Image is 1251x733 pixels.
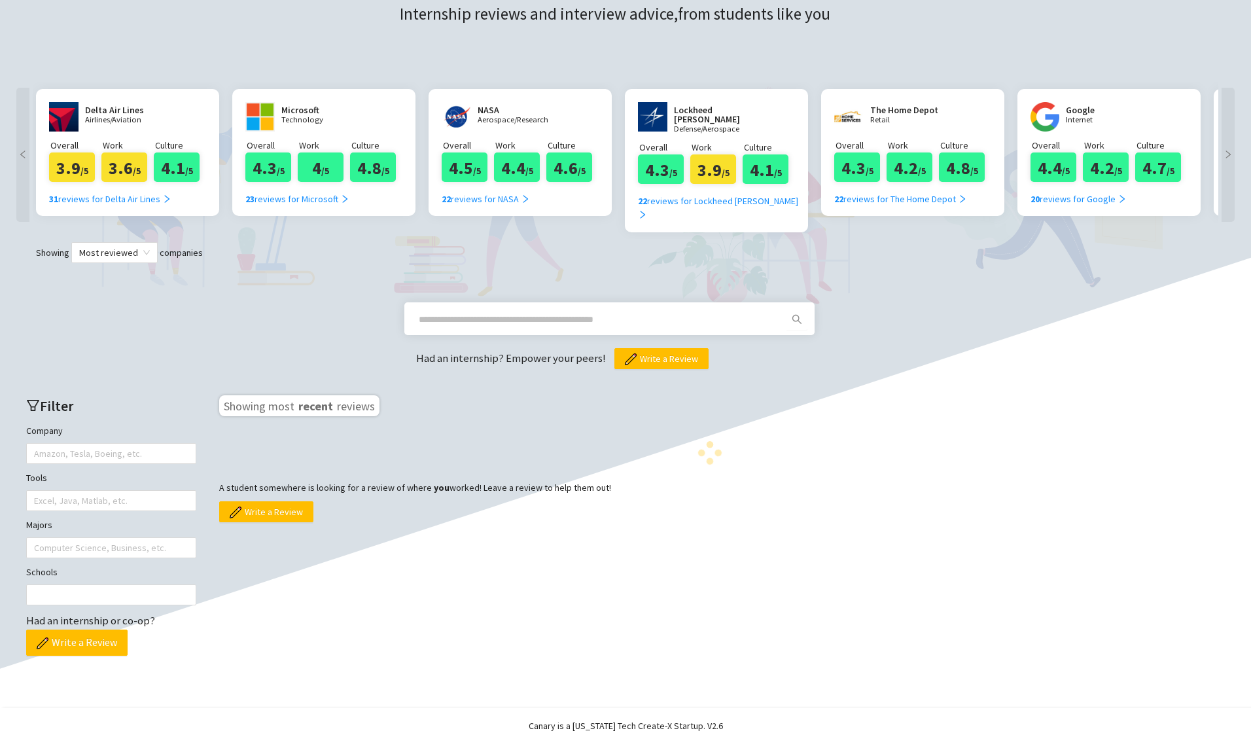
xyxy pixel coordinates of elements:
span: Most reviewed [79,243,150,262]
img: pencil.png [230,507,241,518]
span: /5 [866,165,873,177]
p: Overall [836,138,887,152]
label: Company [26,423,63,438]
img: pencil.png [625,353,637,365]
h2: Delta Air Lines [85,105,164,115]
h3: Showing most reviews [219,395,379,416]
p: Culture [548,138,599,152]
span: Canary is a [US_STATE] Tech Create-X Startup. V2.6 [529,720,723,732]
div: 4.2 [1083,152,1129,182]
span: /5 [185,165,193,177]
div: 3.9 [49,152,95,182]
span: right [521,194,530,204]
div: 4.4 [494,152,540,182]
span: /5 [970,165,978,177]
div: reviews for Lockheed [PERSON_NAME] [638,194,805,223]
b: 31 [49,193,58,205]
p: Culture [940,138,991,152]
span: /5 [1062,165,1070,177]
span: recent [297,397,334,412]
span: /5 [381,165,389,177]
div: reviews for Delta Air Lines [49,192,171,206]
span: /5 [277,165,285,177]
div: 4.8 [939,152,985,182]
span: /5 [525,165,533,177]
div: Showing companies [13,242,1238,263]
p: Overall [247,138,298,152]
p: A student somewhere is looking for a review of where worked! Leave a review to help them out! [219,480,1201,495]
p: Technology [281,116,360,124]
div: 4.4 [1031,152,1076,182]
p: Work [299,138,350,152]
p: Defense/Aerospace [674,125,772,134]
div: 4.1 [743,154,788,184]
a: 31reviews for Delta Air Lines right [49,182,171,206]
b: 20 [1031,193,1040,205]
div: 4.6 [546,152,592,182]
img: www.lockheedmartin.com [638,102,667,132]
img: pencil.png [37,637,48,649]
b: you [434,482,449,493]
span: right [638,210,647,219]
p: Retail [870,116,949,124]
div: reviews for NASA [442,192,530,206]
label: Schools [26,565,58,579]
span: /5 [722,167,730,179]
span: /5 [80,165,88,177]
p: Work [495,138,546,152]
div: 3.9 [690,154,736,184]
a: 22reviews for NASA right [442,182,530,206]
span: /5 [1167,165,1174,177]
h2: NASA [478,105,556,115]
span: search [787,314,807,325]
a: 22reviews for The Home Depot right [834,182,967,206]
div: 4.2 [887,152,932,182]
h2: Microsoft [281,105,360,115]
input: Tools [34,493,37,509]
div: 4.8 [350,152,396,182]
p: Work [1084,138,1135,152]
p: Overall [50,138,101,152]
div: 3.6 [101,152,147,182]
p: Culture [351,138,402,152]
img: nasa.gov [442,102,471,132]
span: Write a Review [52,634,117,651]
span: Write a Review [640,351,698,366]
p: Work [692,140,743,154]
h2: The Home Depot [870,105,949,115]
span: Had an internship or co-op? [26,613,155,628]
span: right [1222,150,1235,159]
a: 20reviews for Google right [1031,182,1127,206]
div: reviews for Google [1031,192,1127,206]
p: Culture [744,140,795,154]
p: Aerospace/Research [478,116,556,124]
span: /5 [578,165,586,177]
a: 23reviews for Microsoft right [245,182,349,206]
span: left [16,150,29,159]
span: /5 [918,165,926,177]
p: Airlines/Aviation [85,116,164,124]
span: /5 [1114,165,1122,177]
span: right [1118,194,1127,204]
button: Write a Review [26,630,128,656]
div: 4.5 [442,152,487,182]
b: 22 [638,195,647,207]
span: filter [26,399,40,412]
a: 22reviews for Lockheed [PERSON_NAME] right [638,184,805,223]
p: Work [888,138,939,152]
div: reviews for The Home Depot [834,192,967,206]
div: 4.7 [1135,152,1181,182]
h2: Google [1066,105,1144,115]
p: Internet [1066,116,1144,124]
div: reviews for Microsoft [245,192,349,206]
b: 22 [442,193,451,205]
img: www.microsoft.com [245,102,275,132]
p: Work [103,138,154,152]
h3: Internship reviews and interview advice, from students like you [400,1,850,27]
span: right [162,194,171,204]
span: /5 [133,165,141,177]
button: Write a Review [219,501,313,522]
div: 4 [298,152,344,182]
button: Write a Review [614,348,709,369]
span: right [340,194,349,204]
